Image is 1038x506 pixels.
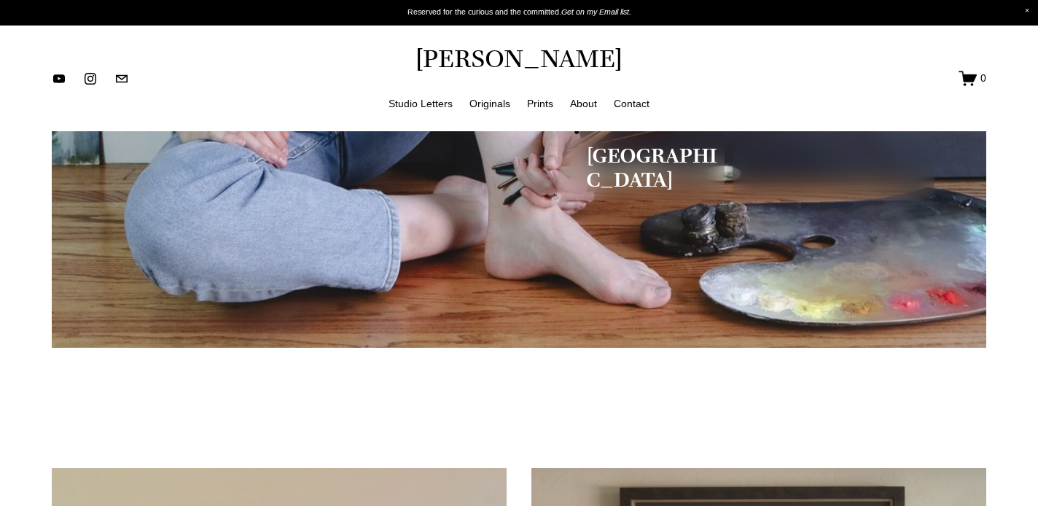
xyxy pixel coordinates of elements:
[980,71,986,85] span: 0
[527,94,553,112] a: Prints
[415,43,623,74] a: [PERSON_NAME]
[614,94,649,112] a: Contact
[570,94,597,112] a: About
[389,94,453,112] a: Studio Letters
[959,69,986,87] a: 0 items in cart
[587,142,717,192] strong: [GEOGRAPHIC_DATA]
[83,71,98,86] a: instagram-unauth
[114,71,129,86] a: jennifermariekeller@gmail.com
[52,71,66,86] a: YouTube
[469,94,510,112] a: Originals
